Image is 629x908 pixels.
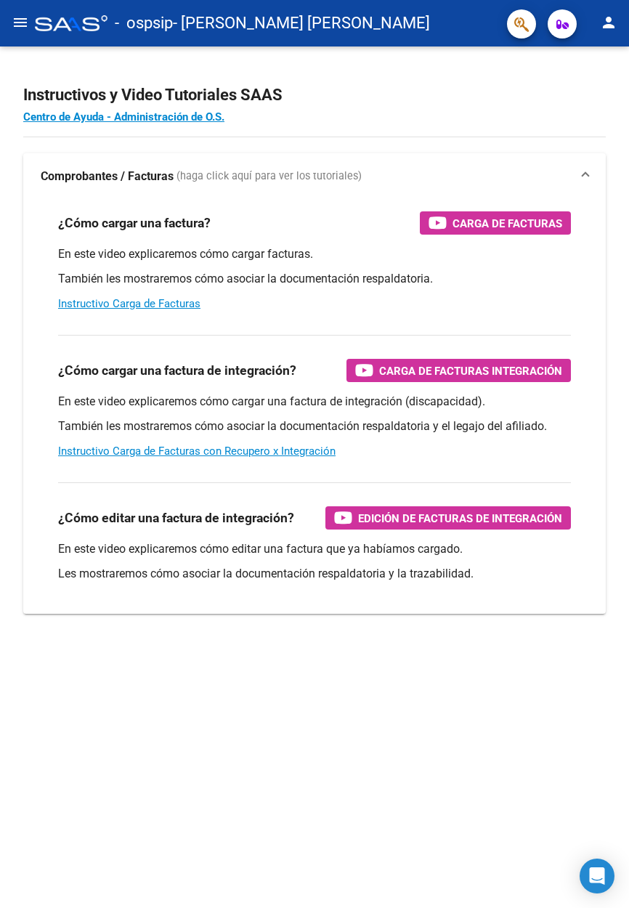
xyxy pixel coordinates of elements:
div: Open Intercom Messenger [580,859,614,893]
a: Instructivo Carga de Facturas con Recupero x Integración [58,445,336,458]
span: (haga click aquí para ver los tutoriales) [176,169,362,185]
a: Instructivo Carga de Facturas [58,297,200,310]
button: Carga de Facturas [420,211,571,235]
p: En este video explicaremos cómo editar una factura que ya habíamos cargado. [58,541,571,557]
mat-icon: menu [12,14,29,31]
span: - [PERSON_NAME] [PERSON_NAME] [173,7,430,39]
span: Carga de Facturas [453,214,562,232]
p: En este video explicaremos cómo cargar una factura de integración (discapacidad). [58,394,571,410]
p: También les mostraremos cómo asociar la documentación respaldatoria y el legajo del afiliado. [58,418,571,434]
div: Comprobantes / Facturas (haga click aquí para ver los tutoriales) [23,200,606,614]
button: Edición de Facturas de integración [325,506,571,530]
h3: ¿Cómo cargar una factura? [58,213,211,233]
span: - ospsip [115,7,173,39]
p: Les mostraremos cómo asociar la documentación respaldatoria y la trazabilidad. [58,566,571,582]
button: Carga de Facturas Integración [346,359,571,382]
mat-expansion-panel-header: Comprobantes / Facturas (haga click aquí para ver los tutoriales) [23,153,606,200]
p: También les mostraremos cómo asociar la documentación respaldatoria. [58,271,571,287]
h2: Instructivos y Video Tutoriales SAAS [23,81,606,109]
a: Centro de Ayuda - Administración de O.S. [23,110,224,123]
span: Carga de Facturas Integración [379,362,562,380]
strong: Comprobantes / Facturas [41,169,174,185]
h3: ¿Cómo cargar una factura de integración? [58,360,296,381]
h3: ¿Cómo editar una factura de integración? [58,508,294,528]
mat-icon: person [600,14,617,31]
span: Edición de Facturas de integración [358,509,562,527]
p: En este video explicaremos cómo cargar facturas. [58,246,571,262]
